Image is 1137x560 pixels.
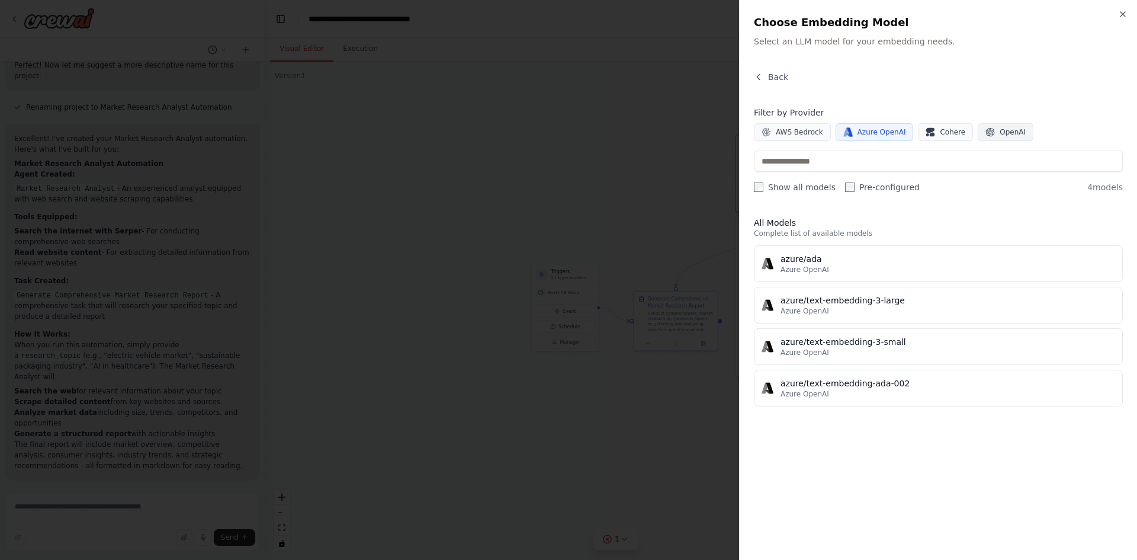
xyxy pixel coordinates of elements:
p: Complete list of available models [754,229,1123,238]
div: azure/text-embedding-ada-002 [781,377,1115,389]
button: azure/adaAzure OpenAI [754,245,1123,282]
span: Back [768,71,788,83]
span: AWS Bedrock [776,127,823,137]
input: Show all models [754,183,763,192]
button: AWS Bedrock [754,123,831,141]
div: azure/text-embedding-3-small [781,336,1115,348]
button: azure/text-embedding-3-largeAzure OpenAI [754,287,1123,324]
button: azure/text-embedding-ada-002Azure OpenAI [754,370,1123,407]
button: Azure OpenAI [836,123,914,141]
span: Azure OpenAI [781,348,829,357]
h4: Filter by Provider [754,107,1123,119]
input: Pre-configured [845,183,855,192]
span: 4 models [1087,181,1123,193]
div: azure/text-embedding-3-large [781,295,1115,306]
button: Back [754,71,788,83]
span: Azure OpenAI [857,127,906,137]
h2: Choose Embedding Model [754,14,1123,31]
span: Azure OpenAI [781,265,829,274]
span: OpenAI [1000,127,1026,137]
button: azure/text-embedding-3-smallAzure OpenAI [754,328,1123,365]
h3: All Models [754,217,1123,229]
p: Select an LLM model for your embedding needs. [754,36,1123,47]
span: Azure OpenAI [781,389,829,399]
span: Cohere [940,127,965,137]
span: Azure OpenAI [781,306,829,316]
button: OpenAI [978,123,1033,141]
label: Pre-configured [845,181,920,193]
label: Show all models [754,181,836,193]
button: Cohere [918,123,973,141]
div: azure/ada [781,253,1115,265]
